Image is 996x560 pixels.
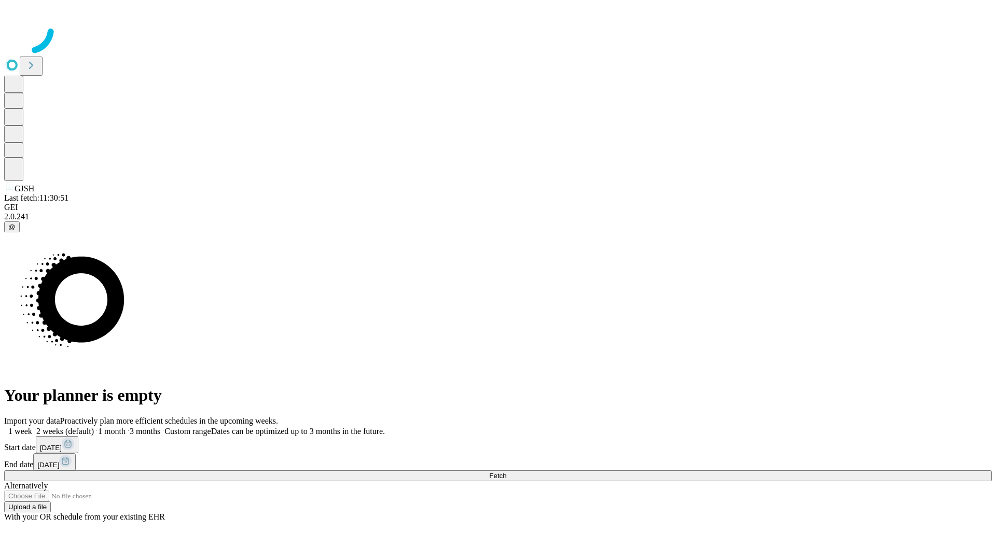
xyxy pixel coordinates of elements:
[4,481,48,490] span: Alternatively
[489,472,506,480] span: Fetch
[33,453,76,470] button: [DATE]
[36,427,94,436] span: 2 weeks (default)
[130,427,160,436] span: 3 months
[36,436,78,453] button: [DATE]
[8,223,16,231] span: @
[211,427,385,436] span: Dates can be optimized up to 3 months in the future.
[4,203,992,212] div: GEI
[4,416,60,425] span: Import your data
[4,512,165,521] span: With your OR schedule from your existing EHR
[4,221,20,232] button: @
[4,436,992,453] div: Start date
[4,501,51,512] button: Upload a file
[4,386,992,405] h1: Your planner is empty
[15,184,34,193] span: GJSH
[60,416,278,425] span: Proactively plan more efficient schedules in the upcoming weeks.
[8,427,32,436] span: 1 week
[164,427,211,436] span: Custom range
[4,212,992,221] div: 2.0.241
[4,193,68,202] span: Last fetch: 11:30:51
[40,444,62,452] span: [DATE]
[37,461,59,469] span: [DATE]
[4,470,992,481] button: Fetch
[4,453,992,470] div: End date
[98,427,126,436] span: 1 month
